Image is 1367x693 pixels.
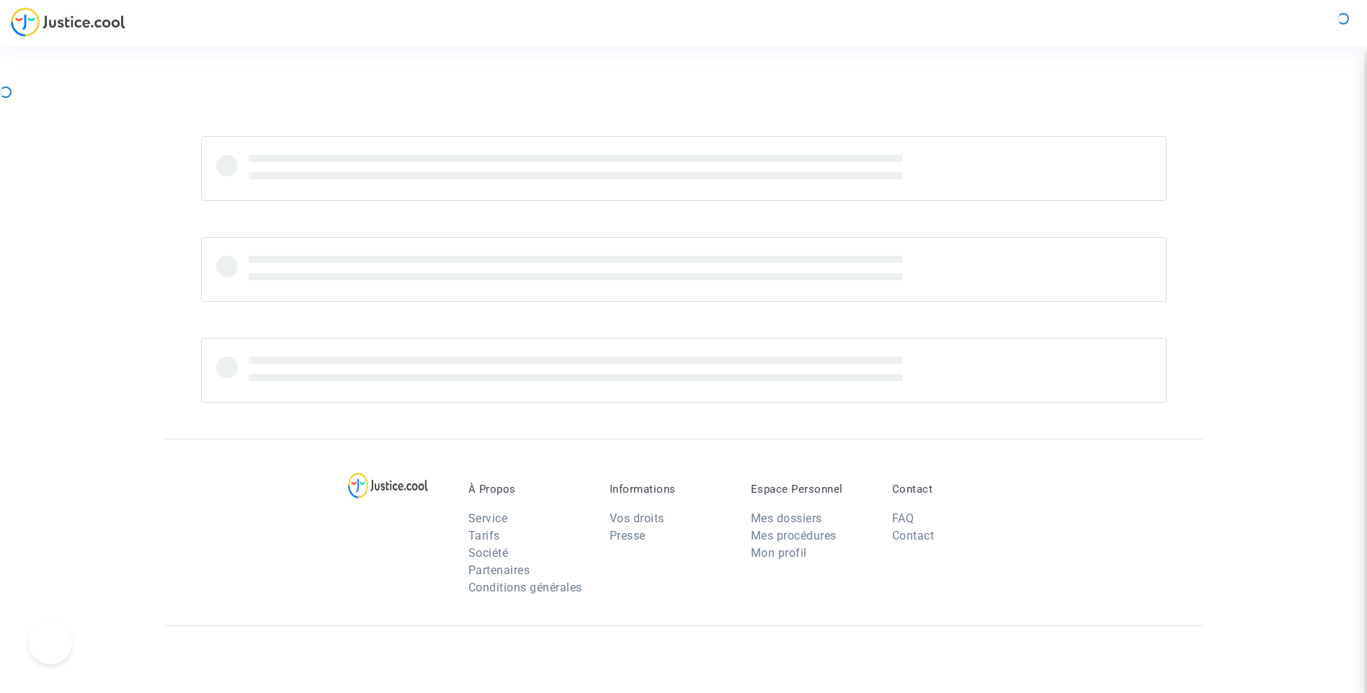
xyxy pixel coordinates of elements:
[751,546,807,560] a: Mon profil
[468,511,508,525] a: Service
[892,483,1012,496] p: Contact
[610,483,729,496] p: Informations
[610,529,646,542] a: Presse
[468,581,582,594] a: Conditions générales
[468,483,588,496] p: À Propos
[468,529,500,542] a: Tarifs
[610,511,664,525] a: Vos droits
[348,473,428,498] img: logo-lg.svg
[892,511,914,525] a: FAQ
[468,563,530,577] a: Partenaires
[892,529,935,542] a: Contact
[29,621,72,664] iframe: Toggle Customer Support
[751,529,837,542] a: Mes procédures
[751,511,822,525] a: Mes dossiers
[468,546,509,560] a: Société
[11,7,125,37] img: jc-logo.svg
[751,483,870,496] p: Espace Personnel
